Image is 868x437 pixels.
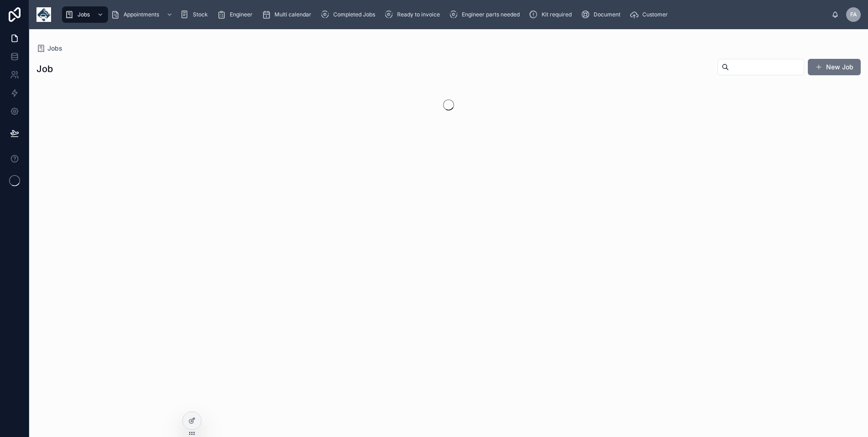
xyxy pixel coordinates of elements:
a: Jobs [36,44,62,53]
span: Document [594,11,620,18]
span: Customer [642,11,668,18]
span: Engineer [230,11,253,18]
span: FA [850,11,857,18]
span: Engineer parts needed [462,11,520,18]
a: Document [578,6,627,23]
a: Appointments [108,6,177,23]
a: Completed Jobs [318,6,382,23]
a: Customer [627,6,674,23]
span: Ready to invoice [397,11,440,18]
span: Jobs [77,11,90,18]
span: Multi calendar [274,11,311,18]
a: Jobs [62,6,108,23]
img: App logo [36,7,51,22]
a: Multi calendar [259,6,318,23]
div: scrollable content [58,5,832,25]
a: Ready to invoice [382,6,446,23]
a: Kit required [526,6,578,23]
a: Stock [177,6,214,23]
h1: Job [36,62,53,75]
a: Engineer [214,6,259,23]
span: Jobs [47,44,62,53]
span: Stock [193,11,208,18]
span: Appointments [124,11,159,18]
a: Engineer parts needed [446,6,526,23]
button: New Job [808,59,861,75]
span: Completed Jobs [333,11,375,18]
span: Kit required [542,11,572,18]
